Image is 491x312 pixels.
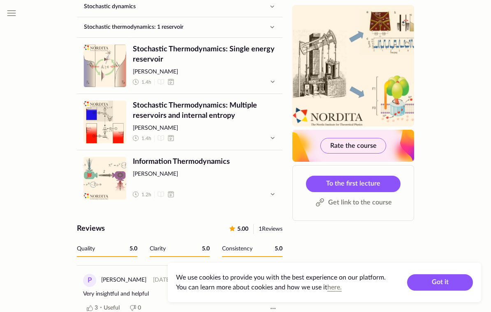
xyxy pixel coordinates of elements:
[133,101,276,121] span: Stochastic Thermodynamics: Multiple reservoirs and internal entropy
[320,138,386,154] button: Rate the course
[77,94,283,150] a: undefinedStochastic Thermodynamics: Multiple reservoirs and internal entropy[PERSON_NAME] 1.4h
[328,197,392,207] span: Get link to the course
[202,244,210,254] div: 5.0
[222,244,252,254] div: Consistency
[77,17,264,37] a: Stochastic thermodynamics: 1 reservoir
[227,224,254,234] div: 5.00
[141,79,151,86] span: 1.4 h
[133,170,276,179] span: [PERSON_NAME]
[326,180,380,187] span: To the first lecture
[327,284,342,291] a: here.
[153,276,171,284] div: [DATE]
[83,290,276,298] p: Very insightful and helpful
[262,226,283,232] span: Reviews
[133,157,276,167] span: Information Thermodynamics
[83,274,96,287] div: P
[141,191,151,198] span: 1.2 h
[133,44,276,65] span: Stochastic Thermodynamics: Single energy reservoir
[259,224,283,234] div: 1
[141,135,151,142] span: 1.4 h
[133,124,276,133] span: [PERSON_NAME]
[130,244,137,254] div: 5.0
[101,276,146,284] div: [PERSON_NAME]
[176,274,386,291] span: We use cookies to provide you with the best experience on our platform. You can learn more about ...
[77,244,95,254] div: Quality
[150,244,166,254] div: Clarity
[77,150,283,206] a: undefinedInformation Thermodynamics[PERSON_NAME] 1.2h
[275,244,283,254] div: 5.0
[133,68,276,76] span: [PERSON_NAME]
[407,274,473,291] button: Got it
[77,17,282,37] button: Stochastic thermodynamics: 1 reservoir
[77,38,283,94] a: undefinedStochastic Thermodynamics: Single energy reservoir[PERSON_NAME] 1.4h
[306,195,401,210] button: Get link to the course
[306,176,401,192] a: To the first lecture
[77,225,105,234] h2: Reviews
